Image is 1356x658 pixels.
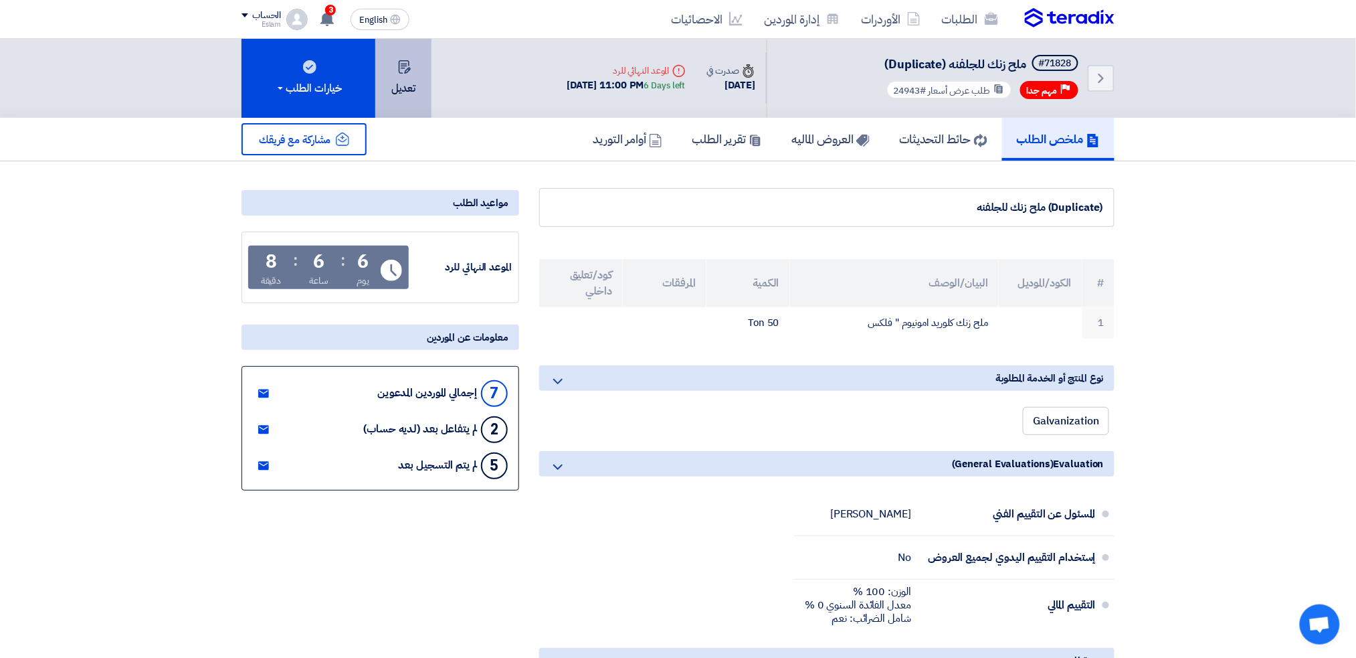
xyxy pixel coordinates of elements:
[1082,259,1115,307] th: #
[1054,457,1104,471] span: Evaluation
[706,259,790,307] th: الكمية
[375,39,431,118] button: تعديل
[996,371,1104,386] span: نوع المنتج أو الخدمة المطلوبة
[293,248,298,272] div: :
[706,307,790,339] td: 50 Ton
[707,64,755,78] div: صدرت في
[275,80,342,96] div: خيارات الطلب
[1025,8,1115,28] img: Teradix logo
[928,84,990,98] span: طلب عرض أسعار
[357,252,369,271] div: 6
[790,259,999,307] th: البيان/الوصف
[922,542,1096,574] div: إستخدام التقييم اليدوي لجميع العروض
[805,598,911,612] div: معدل الفائدة السنوي 0 %
[1017,131,1100,147] h5: ملخص الطلب
[310,274,329,288] div: ساعة
[266,252,277,271] div: 8
[551,199,1103,216] div: (Duplicate) ملح زنك للجلفنه
[790,307,999,339] td: ملح زنك كلوريد امونيوم " فلكس
[481,453,508,479] div: 5
[241,39,375,118] button: خيارات الطلب
[1002,118,1115,161] a: ملخص الطلب
[707,78,755,93] div: [DATE]
[578,118,677,161] a: أوامر التوريد
[922,498,1096,530] div: المسئول عن التقييم الفني
[363,423,477,436] div: لم يتفاعل بعد (لديه حساب)
[286,9,308,30] img: profile_test.png
[313,252,324,271] div: 6
[241,190,519,216] div: مواعيد الطلب
[1300,604,1340,645] div: Open chat
[893,84,926,98] span: #24943
[1027,84,1058,97] span: مهم جدا
[850,3,931,35] a: الأوردرات
[830,507,911,521] div: [PERSON_NAME]
[884,55,1081,74] h5: (Duplicate) ملح زنك للجلفنه
[259,132,331,148] span: مشاركة مع فريقك
[777,118,884,161] a: العروض الماليه
[805,585,911,598] div: الوزن: 100 %
[999,259,1082,307] th: الكود/الموديل
[411,260,512,275] div: الموعد النهائي للرد
[241,21,281,28] div: Eslam
[884,55,1027,73] span: (Duplicate) ملح زنك للجلفنه
[623,259,706,307] th: المرفقات
[898,551,911,564] div: No
[791,131,870,147] h5: العروض الماليه
[805,612,911,625] div: شامل الضرائب: نعم
[399,459,477,472] div: لم يتم التسجيل بعد
[359,15,387,25] span: English
[899,131,987,147] h5: حائط التحديثات
[481,380,508,407] div: 7
[922,589,1096,621] div: التقييم المالي
[931,3,1009,35] a: الطلبات
[1082,307,1115,339] td: 1
[261,274,282,288] div: دقيقة
[357,274,369,288] div: يوم
[539,259,623,307] th: كود/تعليق داخلي
[644,79,686,92] div: 6 Days left
[377,387,477,400] div: إجمالي الموردين المدعوين
[252,10,281,21] div: الحساب
[351,9,409,30] button: English
[1039,59,1072,68] div: #71828
[567,64,685,78] div: الموعد النهائي للرد
[593,131,662,147] h5: أوامر التوريد
[241,325,519,350] div: معلومات عن الموردين
[325,5,336,15] span: 3
[481,416,508,443] div: 2
[692,131,762,147] h5: تقرير الطلب
[677,118,777,161] a: تقرير الطلب
[341,248,345,272] div: :
[1033,413,1099,429] span: Galvanization
[567,78,685,93] div: [DATE] 11:00 PM
[753,3,850,35] a: إدارة الموردين
[952,457,1054,471] span: (General Evaluations)
[660,3,753,35] a: الاحصائيات
[884,118,1002,161] a: حائط التحديثات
